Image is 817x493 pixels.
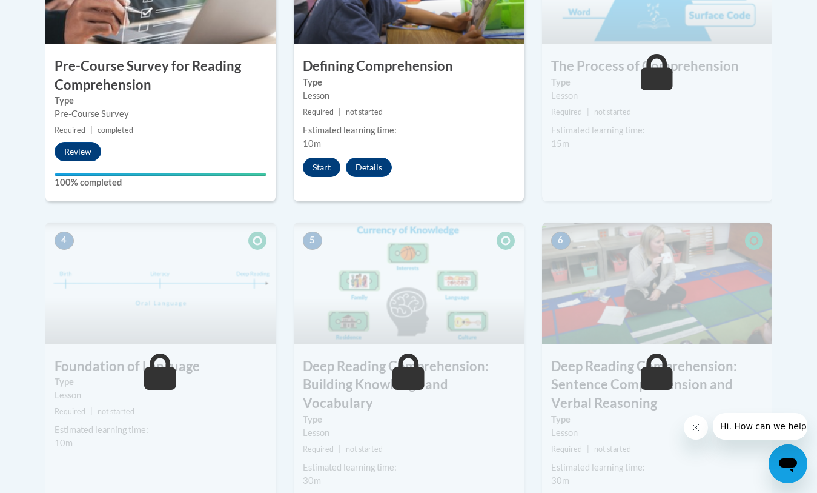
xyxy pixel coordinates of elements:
h3: Deep Reading Comprehension: Building Knowledge and Vocabulary [294,357,524,413]
span: | [90,407,93,416]
span: | [90,126,93,135]
span: 4 [55,232,74,250]
h3: Defining Comprehension [294,57,524,76]
div: Pre-Course Survey [55,107,266,121]
h3: Foundation of Language [45,357,276,376]
span: | [587,107,589,116]
span: not started [594,107,631,116]
span: Required [551,107,582,116]
div: Estimated learning time: [551,124,763,137]
span: not started [594,444,631,454]
span: 30m [303,475,321,486]
div: Lesson [303,426,515,440]
button: Details [346,158,392,177]
span: 10m [55,438,73,448]
label: 100% completed [55,176,266,189]
h3: The Process of Comprehension [542,57,772,76]
span: | [587,444,589,454]
img: Course Image [45,223,276,344]
span: completed [98,126,133,135]
iframe: Message from company [713,413,807,440]
div: Estimated learning time: [55,423,266,437]
div: Estimated learning time: [551,461,763,474]
span: Required [55,126,85,135]
span: 5 [303,232,322,250]
span: Required [303,107,334,116]
span: Required [55,407,85,416]
button: Review [55,142,101,161]
span: not started [98,407,134,416]
label: Type [55,94,266,107]
span: 6 [551,232,571,250]
div: Lesson [55,389,266,402]
label: Type [551,76,763,89]
div: Lesson [303,89,515,102]
iframe: Button to launch messaging window [769,444,807,483]
label: Type [55,375,266,389]
div: Your progress [55,173,266,176]
span: | [339,107,341,116]
span: Hi. How can we help? [7,8,98,18]
span: 10m [303,138,321,149]
span: not started [346,107,383,116]
span: 15m [551,138,569,149]
iframe: Close message [684,415,708,440]
label: Type [303,76,515,89]
span: Required [551,444,582,454]
label: Type [303,413,515,426]
div: Estimated learning time: [303,124,515,137]
img: Course Image [294,223,524,344]
img: Course Image [542,223,772,344]
div: Lesson [551,426,763,440]
span: | [339,444,341,454]
div: Lesson [551,89,763,102]
span: Required [303,444,334,454]
div: Estimated learning time: [303,461,515,474]
span: 30m [551,475,569,486]
span: not started [346,444,383,454]
h3: Deep Reading Comprehension: Sentence Comprehension and Verbal Reasoning [542,357,772,413]
label: Type [551,413,763,426]
button: Start [303,158,340,177]
h3: Pre-Course Survey for Reading Comprehension [45,57,276,95]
